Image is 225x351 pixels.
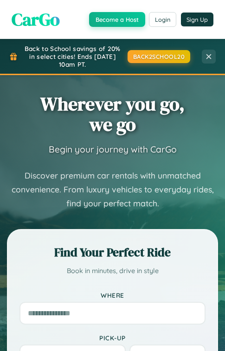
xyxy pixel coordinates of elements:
[181,13,213,26] button: Sign Up
[89,12,145,27] button: Become a Host
[19,244,206,261] h2: Find Your Perfect Ride
[49,144,177,155] h3: Begin your journey with CarGo
[19,334,206,342] label: Pick-up
[12,7,60,32] span: CarGo
[7,169,218,211] p: Discover premium car rentals with unmatched convenience. From luxury vehicles to everyday rides, ...
[40,94,185,134] h1: Wherever you go, we go
[19,265,206,277] p: Book in minutes, drive in style
[128,50,191,63] button: BACK2SCHOOL20
[22,45,123,68] span: Back to School savings of 20% in select cities! Ends [DATE] 10am PT.
[19,291,206,299] label: Where
[149,12,176,27] button: Login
